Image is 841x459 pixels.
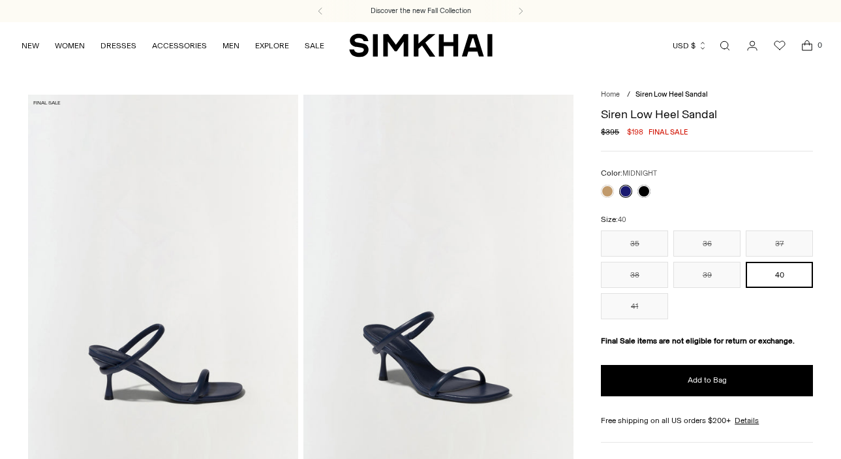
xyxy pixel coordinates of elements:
[601,108,813,120] h1: Siren Low Heel Sandal
[601,293,668,319] button: 41
[627,126,643,138] span: $198
[739,33,765,59] a: Go to the account page
[746,262,813,288] button: 40
[673,230,741,257] button: 36
[601,415,813,426] div: Free shipping on all US orders $200+
[222,31,239,60] a: MEN
[814,39,825,51] span: 0
[152,31,207,60] a: ACCESSORIES
[688,375,727,386] span: Add to Bag
[255,31,289,60] a: EXPLORE
[622,169,657,178] span: MIDNIGHT
[601,262,668,288] button: 38
[601,230,668,257] button: 35
[349,33,493,58] a: SIMKHAI
[100,31,136,60] a: DRESSES
[746,230,813,257] button: 37
[673,262,741,288] button: 39
[601,90,620,99] a: Home
[601,336,795,345] strong: Final Sale items are not eligible for return or exchange.
[794,33,820,59] a: Open cart modal
[635,90,708,99] span: Siren Low Heel Sandal
[305,31,324,60] a: SALE
[618,215,626,224] span: 40
[627,89,630,101] div: /
[767,33,793,59] a: Wishlist
[55,31,85,60] a: WOMEN
[735,415,759,426] a: Details
[601,126,619,138] s: $395
[371,6,471,16] a: Discover the new Fall Collection
[712,33,738,59] a: Open search modal
[601,89,813,101] nav: breadcrumbs
[601,167,657,180] label: Color:
[601,214,626,226] label: Size:
[601,365,813,396] button: Add to Bag
[22,31,39,60] a: NEW
[673,31,707,60] button: USD $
